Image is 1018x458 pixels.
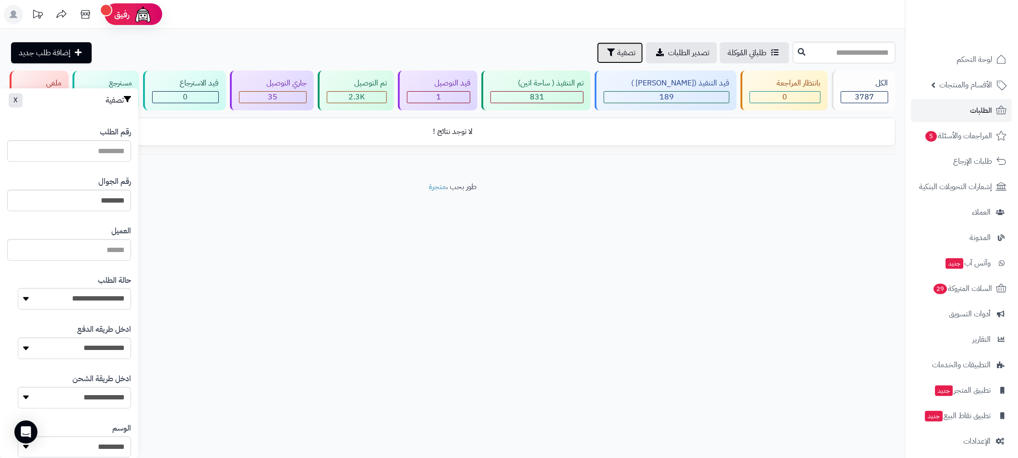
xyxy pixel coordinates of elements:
[970,104,993,117] span: الطلبات
[228,71,316,110] a: جاري التوصيل 35
[617,47,635,59] span: تصفية
[100,127,131,138] label: رقم الطلب
[728,47,767,59] span: طلباتي المُوكلة
[407,78,470,89] div: قيد التوصيل
[153,92,218,103] div: 0
[933,282,993,295] span: السلات المتروكة
[111,226,131,237] label: العميل
[240,92,306,103] div: 35
[911,124,1012,147] a: المراجعات والأسئلة5
[911,201,1012,224] a: العملاء
[77,324,131,335] label: ادخل طريقه الدفع
[348,91,365,103] span: 2.3K
[327,92,386,103] div: 2254
[924,409,991,422] span: تطبيق نقاط البيع
[668,47,709,59] span: تصدير الطلبات
[9,93,23,108] button: X
[71,71,141,110] a: مسترجع 4
[152,78,218,89] div: قيد الاسترجاع
[957,53,993,66] span: لوحة التحكم
[911,277,1012,300] a: السلات المتروكة29
[14,421,37,444] div: Open Intercom Messenger
[911,353,1012,376] a: التطبيقات والخدمات
[783,91,788,103] span: 0
[949,307,991,321] span: أدوات التسويق
[953,7,1009,27] img: logo-2.png
[954,155,993,168] span: طلبات الإرجاع
[934,384,991,397] span: تطبيق المتجر
[911,175,1012,198] a: إشعارات التحويلات البنكية
[491,92,583,103] div: 831
[106,96,131,105] h3: تصفية
[739,71,830,110] a: بانتظار المراجعة 0
[925,129,993,143] span: المراجعات والأسئلة
[911,226,1012,249] a: المدونة
[98,176,131,187] label: رقم الجوال
[830,71,898,110] a: الكل3787
[911,48,1012,71] a: لوحة التحكم
[8,71,71,110] a: ملغي 473
[239,78,307,89] div: جاري التوصيل
[934,283,948,295] span: 29
[604,92,729,103] div: 189
[973,333,991,346] span: التقارير
[436,91,441,103] span: 1
[114,9,130,20] span: رفيق
[429,181,446,193] a: متجرة
[920,180,993,193] span: إشعارات التحويلات البنكية
[11,42,92,63] a: إضافة طلب جديد
[720,42,789,63] a: طلباتي المُوكلة
[10,119,895,145] td: لا توجد نتائج !
[659,91,674,103] span: 189
[925,131,938,142] span: 5
[940,78,993,92] span: الأقسام والمنتجات
[327,78,387,89] div: تم التوصيل
[19,47,71,59] span: إضافة طلب جديد
[25,5,49,26] a: تحديثات المنصة
[646,42,717,63] a: تصدير الطلبات
[479,71,593,110] a: تم التنفيذ ( ساحة اتين) 831
[750,78,821,89] div: بانتظار المراجعة
[911,379,1012,402] a: تطبيق المتجرجديد
[750,92,820,103] div: 0
[911,252,1012,275] a: وآتس آبجديد
[933,358,991,372] span: التطبيقات والخدمات
[970,231,991,244] span: المدونة
[911,302,1012,325] a: أدوات التسويق
[82,78,132,89] div: مسترجع
[604,78,729,89] div: قيد التنفيذ ([PERSON_NAME] )
[964,434,991,448] span: الإعدادات
[946,258,964,269] span: جديد
[316,71,396,110] a: تم التوصيل 2.3K
[396,71,479,110] a: قيد التوصيل 1
[855,91,874,103] span: 3787
[911,404,1012,427] a: تطبيق نقاط البيعجديد
[911,150,1012,173] a: طلبات الإرجاع
[593,71,738,110] a: قيد التنفيذ ([PERSON_NAME] ) 189
[935,386,953,396] span: جديد
[597,42,643,63] button: تصفية
[98,275,131,286] label: حالة الطلب
[925,411,943,422] span: جديد
[13,95,18,105] span: X
[491,78,584,89] div: تم التنفيذ ( ساحة اتين)
[911,430,1012,453] a: الإعدادات
[945,256,991,270] span: وآتس آب
[183,91,188,103] span: 0
[19,78,61,89] div: ملغي
[972,205,991,219] span: العملاء
[112,423,131,434] label: الوسم
[911,328,1012,351] a: التقارير
[141,71,228,110] a: قيد الاسترجاع 0
[911,99,1012,122] a: الطلبات
[268,91,277,103] span: 35
[133,5,153,24] img: ai-face.png
[72,374,131,385] label: ادخل طريقة الشحن
[407,92,470,103] div: 1
[530,91,544,103] span: 831
[841,78,888,89] div: الكل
